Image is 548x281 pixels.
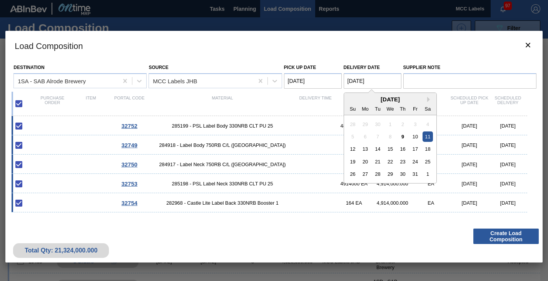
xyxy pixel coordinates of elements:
div: [DATE] [450,181,489,187]
div: Choose Saturday, October 25th, 2025 [422,156,433,167]
div: [DATE] [489,200,527,206]
div: [DATE] [489,181,527,187]
div: Choose Tuesday, October 28th, 2025 [373,169,383,179]
div: Choose Saturday, November 1st, 2025 [422,169,433,179]
span: 32749 [121,142,137,148]
div: 164 EA [335,200,373,206]
div: Choose Thursday, October 30th, 2025 [397,169,408,179]
div: MCC Labels JHB [153,77,197,84]
div: Scheduled Delivery [489,96,527,112]
div: Go to Order [110,123,149,129]
div: [DATE] [450,142,489,148]
div: 4,914,000.000 [373,200,412,206]
div: Total Qty: 21,324,000.000 [19,247,103,254]
div: [DATE] [450,200,489,206]
div: Portal code [110,96,149,112]
div: Delivery Time [296,96,335,112]
input: mm/dd/yyyy [344,73,401,89]
div: Choose Wednesday, October 15th, 2025 [385,144,395,154]
div: Go to Order [110,161,149,168]
div: [DATE] [450,162,489,167]
span: 282968 - Castle Lite Label Back 330NRB Booster 1 [149,200,296,206]
div: Choose Friday, October 31st, 2025 [410,169,420,179]
label: Source [149,65,168,70]
div: Not available Wednesday, October 8th, 2025 [385,131,395,142]
div: Not available Sunday, September 28th, 2025 [348,119,358,129]
button: Next Month [427,97,433,102]
div: [DATE] [489,162,527,167]
div: Scheduled Pick up Date [450,96,489,112]
div: [DATE] [450,123,489,129]
label: Pick up Date [284,65,316,70]
div: Not available Wednesday, October 1st, 2025 [385,119,395,129]
div: Go to Order [110,142,149,148]
div: EA [412,200,450,206]
div: Choose Friday, October 17th, 2025 [410,144,420,154]
div: Choose Saturday, October 18th, 2025 [422,144,433,154]
div: 4896000 EA [335,123,373,129]
div: [DATE] [489,123,527,129]
div: Not available Tuesday, October 7th, 2025 [373,131,383,142]
span: 285198 - PSL Label Neck 330NRB CLT PU 25 [149,181,296,187]
div: Choose Sunday, October 26th, 2025 [348,169,358,179]
div: Th [397,103,408,114]
div: 1SA - SAB Alrode Brewery [18,77,86,84]
div: Go to Order [110,200,149,206]
label: Supplier Note [403,62,536,73]
span: 32754 [121,200,137,206]
div: Choose Sunday, October 19th, 2025 [348,156,358,167]
div: Sa [422,103,433,114]
div: Item [72,96,110,112]
button: Create Load Composition [473,229,539,244]
div: Choose Thursday, October 16th, 2025 [397,144,408,154]
div: Choose Tuesday, October 21st, 2025 [373,156,383,167]
div: Not available Sunday, October 5th, 2025 [348,131,358,142]
span: 285199 - PSL Label Body 330NRB CLT PU 25 [149,123,296,129]
div: Choose Wednesday, October 29th, 2025 [385,169,395,179]
div: Choose Sunday, October 12th, 2025 [348,144,358,154]
div: Not available Monday, October 6th, 2025 [360,131,370,142]
div: Not available Monday, September 29th, 2025 [360,119,370,129]
div: Not available Friday, October 3rd, 2025 [410,119,420,129]
div: Material [149,96,296,112]
input: mm/dd/yyyy [284,73,342,89]
div: Choose Tuesday, October 14th, 2025 [373,144,383,154]
span: 284918 - Label Body 750RB C/L (Hogwarts) [149,142,296,148]
div: We [385,103,395,114]
h3: Load Composition [5,31,543,60]
div: month 2025-10 [346,118,434,180]
div: Choose Monday, October 20th, 2025 [360,156,370,167]
div: Not available Saturday, October 4th, 2025 [422,119,433,129]
div: Choose Friday, October 10th, 2025 [410,131,420,142]
div: Choose Thursday, October 23rd, 2025 [397,156,408,167]
div: Fr [410,103,420,114]
div: Tu [373,103,383,114]
div: Choose Friday, October 24th, 2025 [410,156,420,167]
div: [DATE] [344,96,436,103]
label: Delivery Date [344,65,380,70]
div: Purchase order [33,96,72,112]
div: Go to Order [110,180,149,187]
span: 284917 - Label Neck 750RB C/L (Hogwarts) [149,162,296,167]
div: [DATE] [489,142,527,148]
div: 124 EA [335,142,373,148]
label: Destination [13,65,44,70]
div: Not available Tuesday, September 30th, 2025 [373,119,383,129]
div: Choose Monday, October 13th, 2025 [360,144,370,154]
div: Choose Saturday, October 11th, 2025 [422,131,433,142]
div: Su [348,103,358,114]
div: Lot [335,96,373,112]
div: Not available Thursday, October 2nd, 2025 [397,119,408,129]
div: 4914000 EA [335,181,373,187]
div: Choose Monday, October 27th, 2025 [360,169,370,179]
span: 32753 [121,180,137,187]
span: 32752 [121,123,137,129]
div: Choose Wednesday, October 22nd, 2025 [385,156,395,167]
div: 48 EA [335,162,373,167]
span: 32750 [121,161,137,168]
div: Choose Thursday, October 9th, 2025 [397,131,408,142]
div: Mo [360,103,370,114]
